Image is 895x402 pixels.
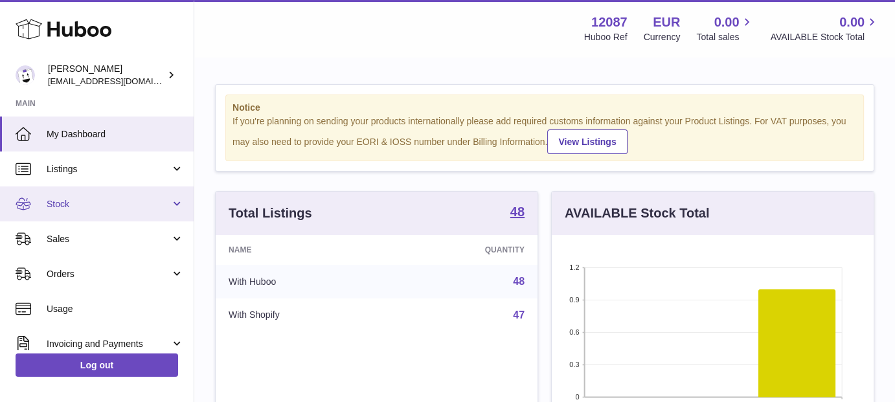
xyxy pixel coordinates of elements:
[216,235,389,265] th: Name
[47,128,184,140] span: My Dashboard
[47,198,170,210] span: Stock
[48,76,190,86] span: [EMAIL_ADDRESS][DOMAIN_NAME]
[569,296,579,304] text: 0.9
[48,63,164,87] div: [PERSON_NAME]
[216,265,389,298] td: With Huboo
[696,31,754,43] span: Total sales
[513,276,525,287] a: 48
[591,14,628,31] strong: 12087
[513,309,525,320] a: 47
[569,263,579,271] text: 1.2
[644,31,681,43] div: Currency
[232,102,857,114] strong: Notice
[839,14,865,31] span: 0.00
[696,14,754,43] a: 0.00 Total sales
[232,115,857,154] div: If you're planning on sending your products internationally please add required customs informati...
[569,361,579,368] text: 0.3
[47,233,170,245] span: Sales
[229,205,312,222] h3: Total Listings
[16,65,35,85] img: internalAdmin-12087@internal.huboo.com
[47,338,170,350] span: Invoicing and Payments
[584,31,628,43] div: Huboo Ref
[770,31,879,43] span: AVAILABLE Stock Total
[565,205,709,222] h3: AVAILABLE Stock Total
[547,129,627,154] a: View Listings
[575,393,579,401] text: 0
[569,328,579,336] text: 0.6
[47,268,170,280] span: Orders
[389,235,538,265] th: Quantity
[653,14,680,31] strong: EUR
[510,205,525,218] strong: 48
[16,353,178,377] a: Log out
[47,303,184,315] span: Usage
[714,14,740,31] span: 0.00
[47,163,170,175] span: Listings
[770,14,879,43] a: 0.00 AVAILABLE Stock Total
[510,205,525,221] a: 48
[216,298,389,332] td: With Shopify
